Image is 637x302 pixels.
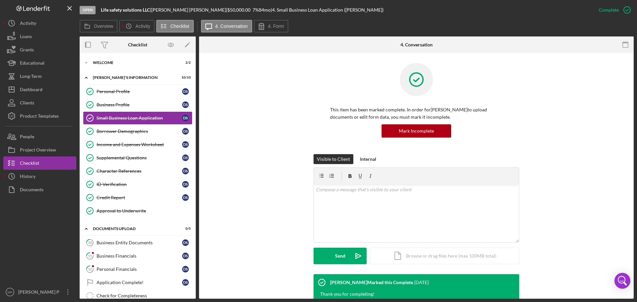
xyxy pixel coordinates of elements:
div: DOCUMENTS UPLOAD [93,227,174,231]
div: Dashboard [20,83,42,98]
a: Character ReferencesDS [83,164,192,178]
div: 4. Conversation [400,42,433,47]
div: 84 mo [259,7,271,13]
div: Business Profile [97,102,182,107]
text: MP [8,290,12,294]
button: Internal [357,154,380,164]
a: Income and Expenses WorksheetDS [83,138,192,151]
div: Income and Expenses Worksheet [97,142,182,147]
button: 4. Form [254,20,288,32]
a: 12Personal FinancialsDS [83,263,192,276]
div: Internal [360,154,376,164]
tspan: 12 [88,267,92,271]
a: Clients [3,96,76,109]
a: Business ProfileDS [83,98,192,111]
label: 4. Form [268,24,284,29]
div: Borrower Demographics [97,129,182,134]
div: Credit Report [97,195,182,200]
div: Long-Term [20,70,42,85]
div: D S [182,128,189,135]
button: MP[PERSON_NAME] P [3,285,76,299]
button: Complete [592,3,634,17]
div: Supplemental Questions [97,155,182,160]
div: Character References [97,168,182,174]
div: History [20,170,35,185]
button: People [3,130,76,143]
div: D S [182,239,189,246]
div: Send [335,248,345,264]
div: Checklist [128,42,147,47]
a: Supplemental QuestionsDS [83,151,192,164]
div: Educational [20,56,44,71]
div: Check for Completeness [97,293,192,298]
button: Documents [3,183,76,196]
time: 2025-06-23 19:33 [414,280,429,285]
a: Application Complete!DS [83,276,192,289]
div: Thank you for completing! [320,291,457,297]
button: Grants [3,43,76,56]
button: Activity [3,17,76,30]
a: Approval to Underwrite [83,204,192,217]
div: D S [182,115,189,121]
button: Overview [80,20,117,32]
div: Loans [20,30,32,45]
div: People [20,130,34,145]
div: Approval to Underwrite [97,208,192,213]
div: Open [80,6,96,14]
button: Long-Term [3,70,76,83]
div: 7 % [252,7,259,13]
div: D S [182,181,189,188]
div: Activity [20,17,36,31]
div: Clients [20,96,34,111]
div: Open Intercom Messenger [614,273,630,289]
button: Product Templates [3,109,76,123]
div: WELCOME [93,61,174,65]
button: Checklist [3,156,76,170]
div: D S [182,168,189,174]
div: 10 / 10 [179,76,191,80]
div: Complete [599,3,619,17]
div: D S [182,253,189,259]
a: Personal ProfileDS [83,85,192,98]
button: Dashboard [3,83,76,96]
div: Mark Incomplete [399,124,434,138]
div: [PERSON_NAME] P [17,285,60,300]
div: Product Templates [20,109,59,124]
div: [PERSON_NAME] Marked this Complete [330,280,413,285]
label: Checklist [171,24,189,29]
div: Grants [20,43,34,58]
div: Personal Profile [97,89,182,94]
button: 4. Conversation [201,20,252,32]
div: | [101,7,151,13]
div: D S [182,141,189,148]
a: Loans [3,30,76,43]
button: Mark Incomplete [382,124,451,138]
button: Send [314,248,367,264]
label: 4. Conversation [215,24,248,29]
div: Documents [20,183,43,198]
button: History [3,170,76,183]
a: Credit ReportDS [83,191,192,204]
div: Application Complete! [97,280,182,285]
div: D S [182,279,189,286]
div: Checklist [20,156,39,171]
button: Educational [3,56,76,70]
button: Project Overview [3,143,76,156]
div: $50,000.00 [227,7,252,13]
div: D S [182,154,189,161]
div: D S [182,194,189,201]
button: Activity [119,20,154,32]
div: D S [182,101,189,108]
label: Overview [94,24,113,29]
b: Life safety solutions LLC [101,7,150,13]
div: 2 / 2 [179,61,191,65]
